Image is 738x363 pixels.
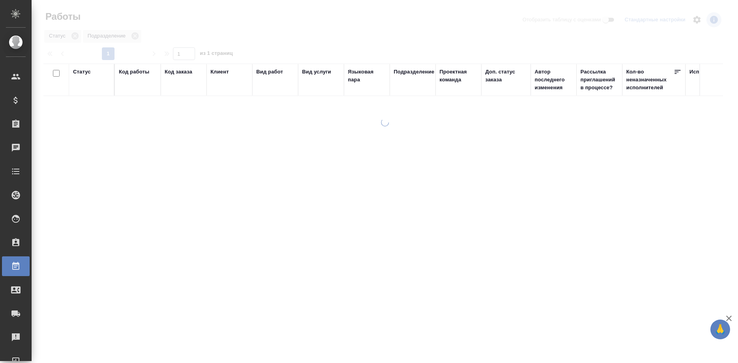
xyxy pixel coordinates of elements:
button: 🙏 [710,320,730,339]
div: Проектная команда [439,68,477,84]
div: Клиент [210,68,229,76]
div: Рассылка приглашений в процессе? [580,68,618,92]
div: Код работы [119,68,149,76]
div: Вид услуги [302,68,331,76]
div: Языковая пара [348,68,386,84]
div: Подразделение [394,68,434,76]
div: Исполнитель [689,68,724,76]
div: Код заказа [165,68,192,76]
div: Статус [73,68,91,76]
span: 🙏 [714,321,727,338]
div: Вид работ [256,68,283,76]
div: Кол-во неназначенных исполнителей [626,68,674,92]
div: Автор последнего изменения [535,68,573,92]
div: Доп. статус заказа [485,68,527,84]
